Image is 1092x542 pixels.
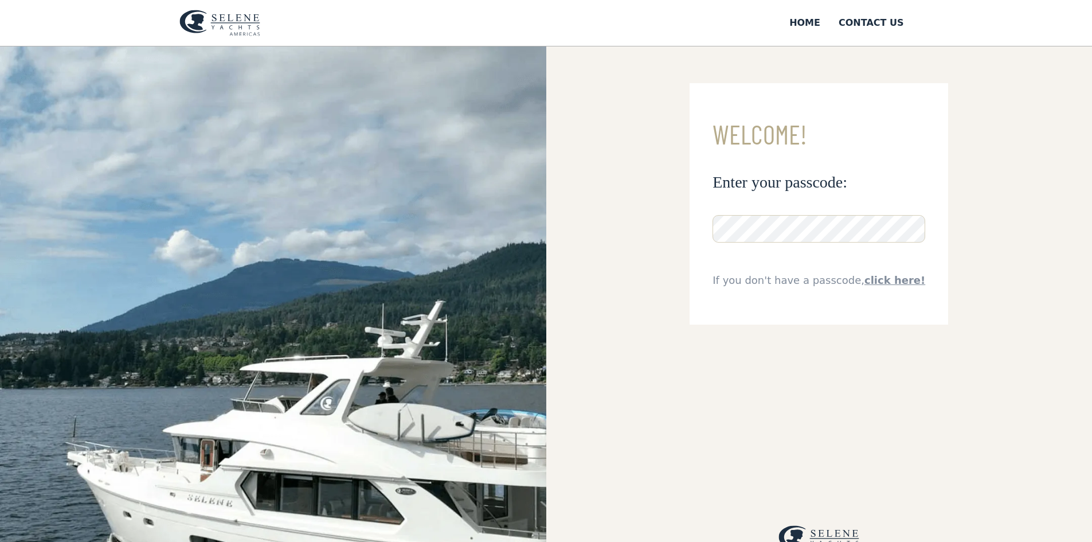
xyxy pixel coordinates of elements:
div: If you don't have a passcode, [713,272,925,288]
div: Contact US [839,16,904,30]
h3: Welcome! [713,120,925,149]
img: logo [179,10,260,36]
h3: Enter your passcode: [713,172,925,192]
a: click here! [864,274,925,286]
div: Home [789,16,820,30]
form: Email Form [690,83,948,325]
